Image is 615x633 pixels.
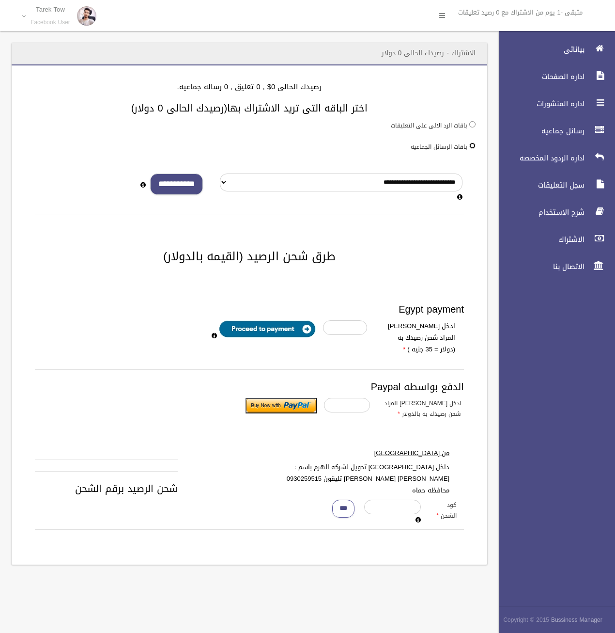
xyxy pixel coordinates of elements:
[491,147,615,169] a: اداره الردود المخصصه
[491,262,587,271] span: الاتصال بنا
[391,120,467,131] label: باقات الرد الالى على التعليقات
[23,103,476,113] h3: اختر الباقه التى تريد الاشتراك بها(رصيدك الحالى 0 دولار)
[491,207,587,217] span: شرح الاستخدام
[276,461,457,496] label: داخل [GEOGRAPHIC_DATA] تحويل لشركه الهرم باسم : [PERSON_NAME] [PERSON_NAME] تليقون 0930259515 محا...
[491,126,587,136] span: رسائل جماعيه
[491,229,615,250] a: الاشتراك
[491,256,615,277] a: الاتصال بنا
[491,99,587,109] span: اداره المنشورات
[31,19,70,26] small: Facebook User
[23,250,476,263] h2: طرق شحن الرصيد (القيمه بالدولار)
[491,174,615,196] a: سجل التعليقات
[503,615,549,625] span: Copyright © 2015
[23,83,476,91] h4: رصيدك الحالى 0$ , 0 تعليق , 0 رساله جماعيه.
[374,320,462,355] label: ادخل [PERSON_NAME] المراد شحن رصيدك به (دولار = 35 جنيه )
[491,235,587,244] span: الاشتراك
[491,93,615,114] a: اداره المنشورات
[491,202,615,223] a: شرح الاستخدام
[491,120,615,142] a: رسائل جماعيه
[491,39,615,60] a: بياناتى
[377,398,468,419] label: ادخل [PERSON_NAME] المراد شحن رصيدك به بالدولار
[491,180,587,190] span: سجل التعليقات
[35,304,464,315] h3: Egypt payment
[411,142,467,152] label: باقات الرسائل الجماعيه
[35,381,464,392] h3: الدفع بواسطه Paypal
[370,44,487,63] header: الاشتراك - رصيدك الحالى 0 دولار
[491,66,615,87] a: اداره الصفحات
[428,500,464,521] label: كود الشحن
[551,615,602,625] strong: Bussiness Manager
[491,153,587,163] span: اداره الردود المخصصه
[31,6,70,13] p: Tarek Tow
[246,398,317,413] input: Submit
[35,483,464,494] h3: شحن الرصيد برقم الشحن
[491,72,587,81] span: اداره الصفحات
[491,45,587,54] span: بياناتى
[276,447,457,459] label: من [GEOGRAPHIC_DATA]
